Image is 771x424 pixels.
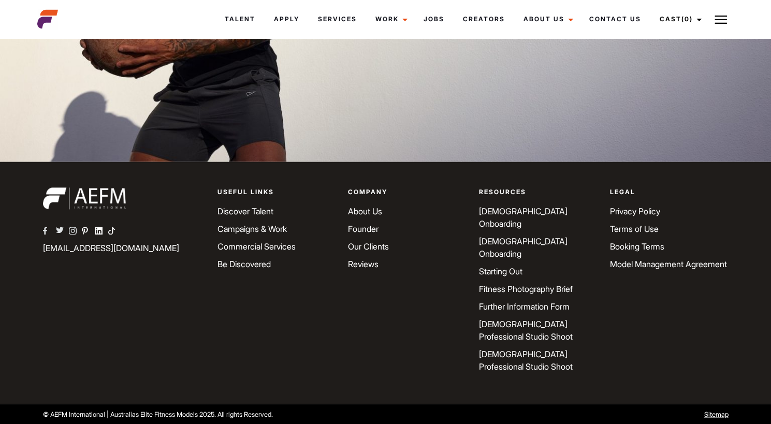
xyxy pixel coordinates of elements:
a: Apply [264,5,308,33]
a: [DEMOGRAPHIC_DATA] Professional Studio Shoot [479,349,573,372]
a: Fitness Photography Brief [479,284,573,294]
a: Model Management Agreement [610,259,727,269]
p: Resources [479,187,598,197]
a: Further Information Form [479,301,570,312]
a: [DEMOGRAPHIC_DATA] Onboarding [479,236,568,259]
p: Useful Links [217,187,336,197]
a: Be Discovered [217,259,271,269]
a: Our Clients [348,241,389,252]
a: [DEMOGRAPHIC_DATA] Professional Studio Shoot [479,319,573,342]
a: Starting Out [479,266,522,276]
a: Contact Us [579,5,650,33]
a: Work [366,5,414,33]
a: AEFM Pinterest [82,225,95,238]
a: Creators [453,5,514,33]
a: Terms of Use [610,224,659,234]
a: Campaigns & Work [217,224,287,234]
a: Services [308,5,366,33]
a: Talent [215,5,264,33]
a: AEFM TikTok [108,225,121,238]
a: [EMAIL_ADDRESS][DOMAIN_NAME] [43,243,179,253]
span: (0) [681,15,692,23]
img: cropped-aefm-brand-fav-22-square.png [37,9,58,30]
a: Discover Talent [217,206,273,216]
a: About Us [514,5,579,33]
a: Jobs [414,5,453,33]
p: © AEFM International | Australias Elite Fitness Models 2025. All rights Reserved. [43,409,438,419]
a: Booking Terms [610,241,664,252]
a: Reviews [348,259,379,269]
a: Commercial Services [217,241,296,252]
a: Founder [348,224,379,234]
p: Company [348,187,467,197]
a: AEFM Twitter [56,225,69,238]
a: [DEMOGRAPHIC_DATA] Onboarding [479,206,568,229]
a: About Us [348,206,382,216]
a: AEFM Instagram [69,225,82,238]
p: Legal [610,187,729,197]
a: AEFM Linkedin [95,225,108,238]
a: Cast(0) [650,5,708,33]
a: Privacy Policy [610,206,660,216]
a: AEFM Facebook [43,225,56,238]
img: aefm-brand-22-white.png [43,187,126,209]
a: Sitemap [704,410,728,418]
img: Burger icon [715,13,727,26]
